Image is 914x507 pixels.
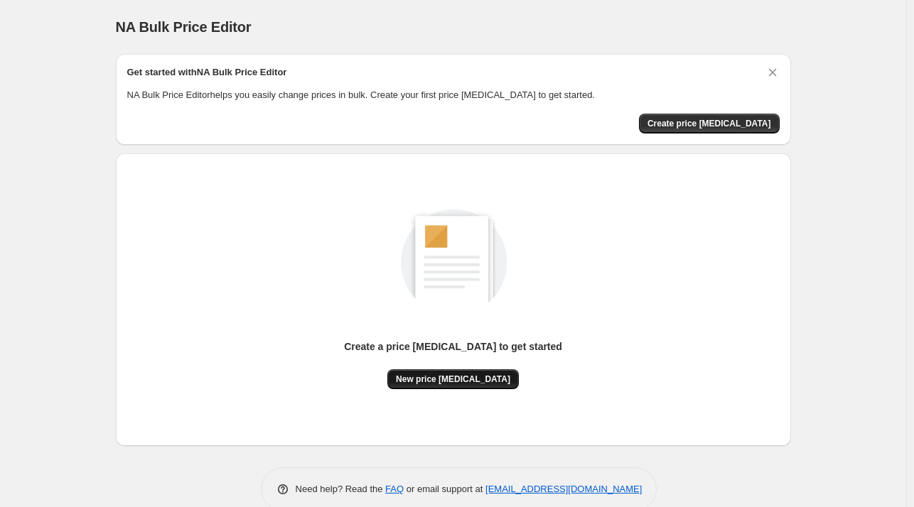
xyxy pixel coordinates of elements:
button: Create price change job [639,114,780,133]
span: or email support at [404,484,485,494]
span: Create price [MEDICAL_DATA] [647,118,771,129]
p: NA Bulk Price Editor helps you easily change prices in bulk. Create your first price [MEDICAL_DAT... [127,88,780,102]
button: New price [MEDICAL_DATA] [387,369,519,389]
a: FAQ [385,484,404,494]
a: [EMAIL_ADDRESS][DOMAIN_NAME] [485,484,642,494]
span: Need help? Read the [296,484,386,494]
h2: Get started with NA Bulk Price Editor [127,65,287,80]
button: Dismiss card [765,65,780,80]
span: New price [MEDICAL_DATA] [396,374,510,385]
span: NA Bulk Price Editor [116,19,252,35]
p: Create a price [MEDICAL_DATA] to get started [344,339,562,354]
